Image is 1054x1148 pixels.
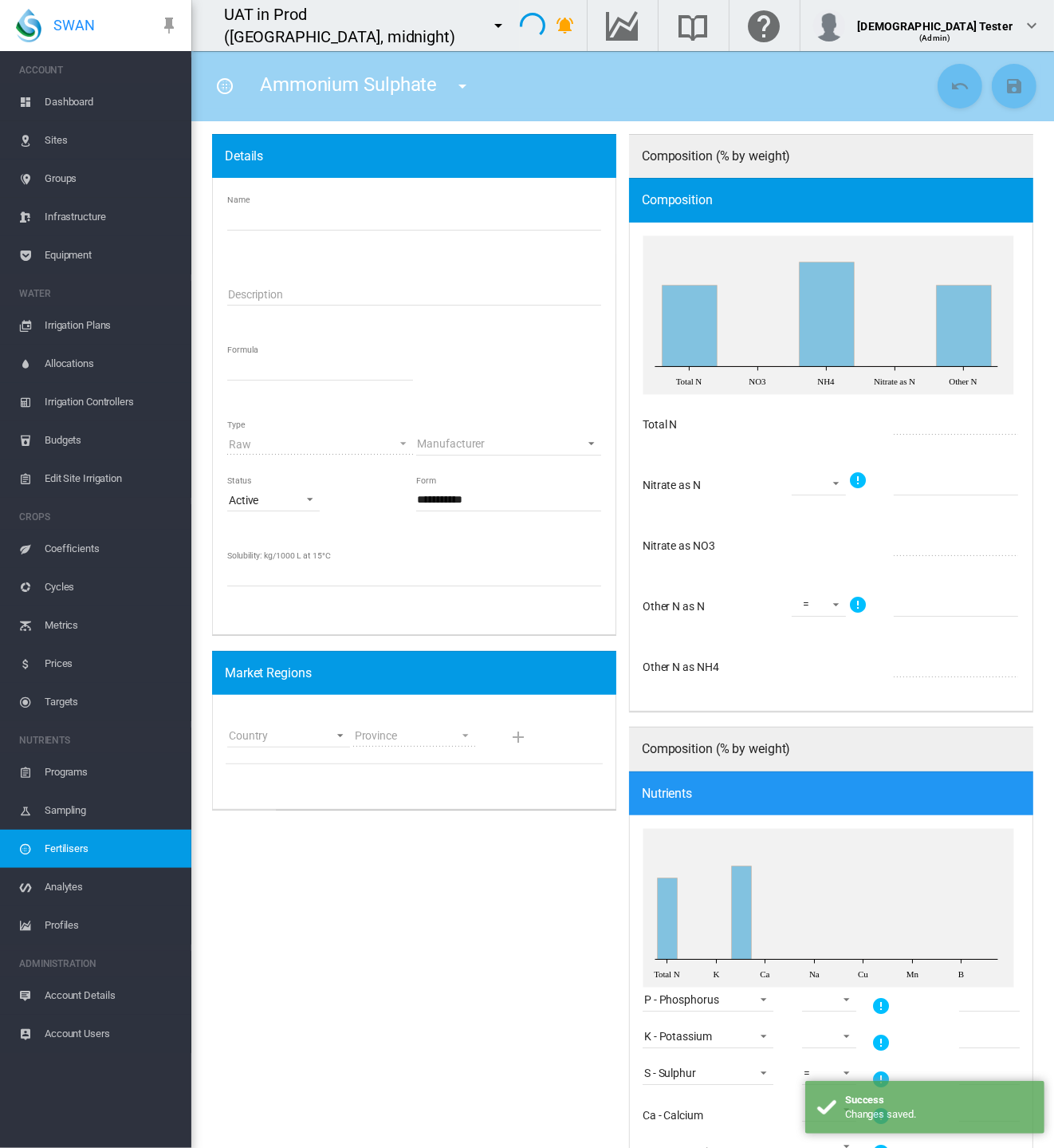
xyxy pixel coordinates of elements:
[813,10,845,41] img: profile.jpg
[446,70,478,102] button: icon-menu-down
[19,728,179,753] span: NUTRIENTS
[907,970,919,980] tspan: Mn
[260,73,437,96] span: Ammonium Sulphate
[45,160,179,198] span: Groups
[159,16,179,35] md-icon: icon-pin
[874,377,915,386] tspan: Nitrate as N
[643,417,767,433] div: Total N
[45,383,179,421] span: Irrigation Controllers
[643,1108,802,1124] div: Ca - Calcium
[858,970,868,980] tspan: Cu
[858,12,1013,28] div: [DEMOGRAPHIC_DATA] Tester
[45,306,179,345] span: Irrigation Plans
[950,77,969,96] md-icon: icon-undo
[1022,16,1041,35] md-icon: icon-chevron-down
[642,191,713,209] span: Composition
[643,599,767,615] div: Other N as N
[45,236,179,274] span: Equipment
[45,606,179,645] span: Metrics
[225,148,263,165] span: Details
[745,16,784,35] md-icon: Click here for help
[662,285,717,366] g: Total N 21.2
[227,432,413,455] md-select: Type : Raw
[845,1107,1032,1122] div: Changes saved.
[16,9,41,42] img: SWAN-Landscape-Logo-Colour-drop.png
[643,538,767,554] div: Nitrate as NO3
[19,57,179,83] span: ACCOUNT
[45,791,179,830] span: Sampling
[674,16,713,35] md-icon: Search the knowledge base
[45,530,179,568] span: Coefficients
[871,1033,891,1052] md-icon: Click icon to view more info about symbols
[45,568,179,606] span: Cycles
[550,10,582,41] button: icon-bell-ring
[1005,77,1024,96] md-icon: icon-content-save
[642,785,692,803] span: Nutrients
[53,15,95,35] span: SWAN
[215,77,234,96] md-icon: icon-blur-radial
[509,728,528,747] md-icon: Add New Market
[209,70,241,102] button: icon-blur-radial
[490,16,509,35] md-icon: icon-menu-down
[643,660,767,676] div: Other N as NH4
[936,285,991,366] g: Other N 21.2
[848,471,867,490] md-icon: Click icon to view more info about symbols
[45,868,179,906] span: Analytes
[809,970,820,980] tspan: Na
[643,478,767,494] div: Nitrate as N
[45,683,179,721] span: Targets
[817,377,835,386] tspan: NH4
[45,421,179,460] span: Budgets
[731,866,751,960] g: S 24.3
[642,148,791,165] span: Composition (% by weight)
[713,970,719,980] tspan: K
[45,645,179,683] span: Prices
[919,34,950,42] span: (Admin)
[642,740,791,758] span: Composition (% by weight)
[45,345,179,383] span: Allocations
[45,830,179,868] span: Fertilisers
[644,993,719,1006] div: P - Phosphorus
[453,77,472,96] md-icon: icon-menu-down
[483,10,515,41] button: icon-menu-down
[229,438,251,451] div: Raw
[19,951,179,976] span: ADMINISTRATION
[644,1030,712,1043] div: K - Potassium
[644,1067,696,1079] div: S - Sulphur
[805,1081,1044,1134] div: Success Changes saved.
[803,598,809,610] div: =
[229,494,258,507] div: Active
[845,1093,1032,1107] div: Success
[353,724,476,747] md-select: {{'NUTR.FERT.PROVINCE' | i18next}}
[871,1070,891,1089] md-icon: Click icon to view more info about symbols
[848,595,867,614] md-icon: Click icon to view more info about symbols
[675,377,702,386] tspan: Total N
[604,16,642,35] md-icon: Go to the Data Hub
[958,970,963,980] tspan: B
[760,970,769,980] tspan: Ca
[45,198,179,236] span: Infrastructure
[227,724,350,748] md-select: {{'COMMON.COUNTRY' | i18next}}
[416,432,602,456] md-select: Manufacturer
[45,1015,179,1053] span: Account Users
[749,377,766,386] tspan: NO3
[45,121,179,160] span: Sites
[45,460,179,498] span: Edit Site Irrigation
[45,906,179,945] span: Profiles
[227,487,320,511] md-select: Status: Active
[949,377,977,386] tspan: Other N
[19,281,179,306] span: WATER
[804,1067,810,1079] div: =
[992,64,1036,108] button: Save Changes
[45,83,179,121] span: Dashboard
[225,665,312,682] span: Market Regions
[45,976,179,1015] span: Account Details
[654,970,680,980] tspan: Total N
[19,504,179,530] span: CROPS
[45,753,179,791] span: Programs
[483,712,553,759] button: Add New Market
[938,64,982,108] button: Cancel Changes
[799,262,854,366] g: NH4 27.302632
[871,996,891,1016] md-icon: Click icon to view more info about symbols
[224,3,482,48] div: UAT in Prod ([GEOGRAPHIC_DATA], midnight)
